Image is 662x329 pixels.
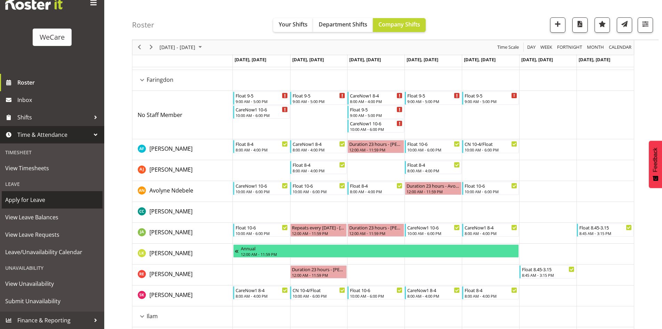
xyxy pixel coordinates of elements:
button: Timeline Month [586,43,605,52]
span: [DATE], [DATE] [235,56,266,63]
span: Roster [17,77,101,88]
button: Your Shifts [273,18,313,32]
span: Your Shifts [279,21,308,28]
a: View Timesheets [2,159,103,177]
div: 10:00 AM - 6:00 PM [350,126,402,132]
span: Faringdon [147,76,173,84]
div: Float 8-4 [407,161,460,168]
div: No Staff Member"s event - CareNow1 10-6 Begin From Monday, October 6, 2025 at 10:00:00 AM GMT+13:... [233,105,290,119]
div: Leave [2,177,103,191]
a: Apply for Leave [2,191,103,209]
div: Avolyne Ndebele"s event - Float 10-6 Begin From Tuesday, October 7, 2025 at 10:00:00 AM GMT+13:00... [290,182,347,195]
div: next period [145,40,157,55]
div: Saahit Kour"s event - Float 10-6 Begin From Wednesday, October 8, 2025 at 10:00:00 AM GMT+13:00 E... [348,286,404,299]
div: No Staff Member"s event - Float 9-5 Begin From Wednesday, October 8, 2025 at 9:00:00 AM GMT+13:00... [348,105,404,119]
div: 12:00 AM - 11:59 PM [292,230,345,236]
span: [PERSON_NAME] [149,145,193,152]
div: Float 10-6 [407,140,460,147]
div: 8:00 AM - 4:00 PM [350,99,402,104]
div: 8:00 AM - 4:00 PM [465,230,517,236]
div: CareNow1 8-4 [293,140,345,147]
div: Float 8-4 [293,161,345,168]
span: calendar [608,43,632,52]
span: [DATE], [DATE] [349,56,381,63]
div: 12:00 AM - 11:59 PM [349,230,402,236]
div: 9:00 AM - 5:00 PM [407,99,460,104]
div: Float 10-6 [350,287,402,293]
button: Timeline Week [539,43,554,52]
div: CareNow1 8-4 [407,287,460,293]
div: No Staff Member"s event - Float 9-5 Begin From Monday, October 6, 2025 at 9:00:00 AM GMT+13:00 En... [233,92,290,105]
td: Ilam resource [132,306,233,327]
div: Avolyne Ndebele"s event - Duration 23 hours - Avolyne Ndebele Begin From Thursday, October 9, 202... [405,182,461,195]
div: Jane Arps"s event - Float 8.45-3.15 Begin From Sunday, October 12, 2025 at 8:45:00 AM GMT+13:00 E... [577,224,634,237]
span: Feedback [652,148,659,172]
a: [PERSON_NAME] [149,249,193,257]
div: Repeats every [DATE] - [PERSON_NAME] [292,224,345,231]
span: Department Shifts [319,21,367,28]
div: 10:00 AM - 6:00 PM [293,293,345,299]
span: [DATE], [DATE] [292,56,324,63]
a: Avolyne Ndebele [149,186,193,195]
div: 8:00 AM - 4:00 PM [350,189,402,194]
div: 10:00 AM - 6:00 PM [236,112,288,118]
div: CN 10-4/Float [465,140,517,147]
button: Timeline Day [526,43,537,52]
div: CareNow1 10-6 [407,224,460,231]
span: Time & Attendance [17,130,90,140]
div: 8:00 AM - 4:00 PM [407,293,460,299]
a: View Leave Requests [2,226,103,243]
button: Company Shifts [373,18,426,32]
span: Leave/Unavailability Calendar [5,247,99,257]
a: View Leave Balances [2,209,103,226]
div: Float 10-6 [465,182,517,189]
a: [PERSON_NAME] [149,207,193,216]
div: 10:00 AM - 6:00 PM [293,189,345,194]
a: [PERSON_NAME] [149,270,193,278]
td: Rachel Els resource [132,265,233,285]
div: Duration 23 hours - [PERSON_NAME] [349,224,402,231]
span: Inbox [17,95,101,105]
div: October 06 - 12, 2025 [157,40,206,55]
span: Day [526,43,536,52]
button: Department Shifts [313,18,373,32]
span: Submit Unavailability [5,296,99,306]
div: Alex Ferguson"s event - CareNow1 8-4 Begin From Tuesday, October 7, 2025 at 8:00:00 AM GMT+13:00 ... [290,140,347,153]
a: View Unavailability [2,275,103,292]
span: View Leave Balances [5,212,99,222]
div: Amy Johannsen"s event - Float 8-4 Begin From Thursday, October 9, 2025 at 8:00:00 AM GMT+13:00 En... [405,161,461,174]
div: Avolyne Ndebele"s event - CareNow1 10-6 Begin From Monday, October 6, 2025 at 10:00:00 AM GMT+13:... [233,182,290,195]
div: 12:00 AM - 11:59 PM [349,147,402,152]
button: Download a PDF of the roster according to the set date range. [572,17,588,33]
span: [DATE] - [DATE] [159,43,196,52]
button: Filter Shifts [638,17,653,33]
div: 8:00 AM - 4:00 PM [407,168,460,173]
div: CareNow1 10-6 [236,182,288,189]
div: 9:00 AM - 5:00 PM [465,99,517,104]
div: 12:00 AM - 11:59 PM [407,189,460,194]
td: Amy Johannsen resource [132,160,233,181]
td: Faringdon resource [132,70,233,91]
div: 8:00 AM - 4:00 PM [236,147,288,152]
span: [PERSON_NAME] [149,166,193,173]
button: October 2025 [158,43,205,52]
td: Avolyne Ndebele resource [132,181,233,202]
div: 9:00 AM - 5:00 PM [293,99,345,104]
div: 8:00 AM - 4:00 PM [293,147,345,152]
div: Float 8.45-3.15 [522,266,574,273]
span: Finance & Reporting [17,315,90,326]
div: No Staff Member"s event - Float 9-5 Begin From Tuesday, October 7, 2025 at 9:00:00 AM GMT+13:00 E... [290,92,347,105]
td: Jane Arps resource [132,223,233,244]
span: View Timesheets [5,163,99,173]
div: CareNow1 8-4 [465,224,517,231]
div: 10:00 AM - 6:00 PM [236,189,288,194]
div: Float 9-5 [407,92,460,99]
div: 10:00 AM - 6:00 PM [236,230,288,236]
button: Fortnight [556,43,583,52]
div: 10:00 AM - 6:00 PM [407,230,460,236]
div: No Staff Member"s event - Float 9-5 Begin From Friday, October 10, 2025 at 9:00:00 AM GMT+13:00 E... [462,92,519,105]
div: 8:00 AM - 4:00 PM [293,168,345,173]
div: No Staff Member"s event - CareNow1 8-4 Begin From Wednesday, October 8, 2025 at 8:00:00 AM GMT+13... [348,92,404,105]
